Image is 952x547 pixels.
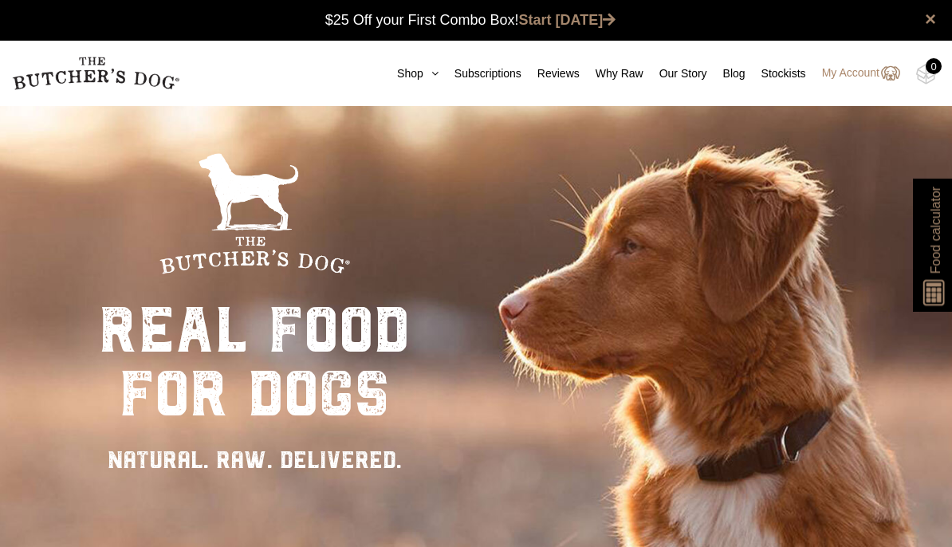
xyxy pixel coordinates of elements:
a: Reviews [521,65,580,82]
a: Our Story [643,65,707,82]
a: close [925,10,936,29]
a: Start [DATE] [519,12,616,28]
a: Shop [381,65,439,82]
div: NATURAL. RAW. DELIVERED. [99,442,410,478]
a: Subscriptions [439,65,521,82]
span: Food calculator [926,187,945,273]
a: Why Raw [580,65,643,82]
div: 0 [926,58,942,74]
a: Stockists [745,65,806,82]
a: Blog [707,65,745,82]
div: real food for dogs [99,298,410,426]
img: TBD_Cart-Empty.png [916,64,936,85]
a: My Account [806,64,900,83]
